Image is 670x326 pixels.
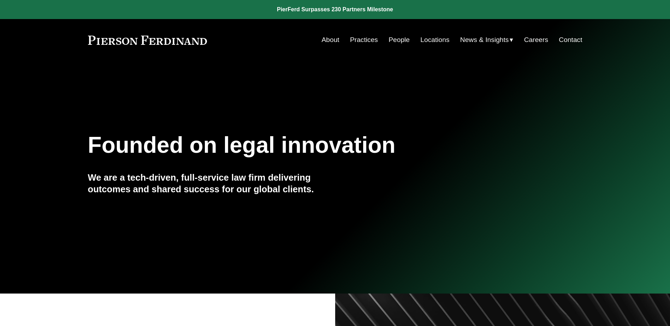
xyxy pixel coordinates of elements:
a: Careers [524,33,548,47]
a: About [322,33,339,47]
a: Locations [420,33,449,47]
a: folder dropdown [460,33,514,47]
a: Contact [559,33,582,47]
span: News & Insights [460,34,509,46]
h4: We are a tech-driven, full-service law firm delivering outcomes and shared success for our global... [88,172,335,195]
a: People [389,33,410,47]
h1: Founded on legal innovation [88,132,500,158]
a: Practices [350,33,378,47]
